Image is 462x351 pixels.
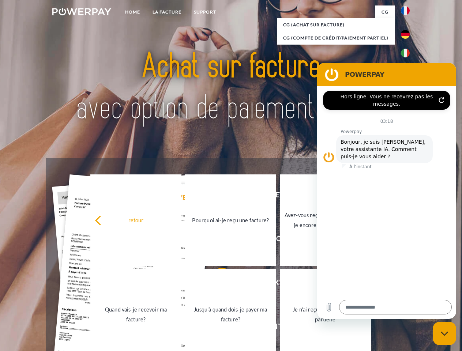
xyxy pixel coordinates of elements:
[189,215,272,225] div: Pourquoi ai-je reçu une facture?
[401,30,410,39] img: de
[119,5,146,19] a: Home
[401,49,410,57] img: it
[95,215,177,225] div: retour
[284,305,367,324] div: Je n'ai reçu qu'une livraison partielle
[188,5,222,19] a: Support
[401,6,410,15] img: fr
[146,5,188,19] a: LA FACTURE
[280,174,371,266] a: Avez-vous reçu mes paiements, ai-je encore un solde ouvert?
[95,305,177,324] div: Quand vais-je recevoir ma facture?
[52,8,111,15] img: logo-powerpay-white.svg
[375,5,395,19] a: CG
[284,210,367,230] div: Avez-vous reçu mes paiements, ai-je encore un solde ouvert?
[433,322,456,345] iframe: Bouton de lancement de la fenêtre de messagerie, conversation en cours
[189,305,272,324] div: Jusqu'à quand dois-je payer ma facture?
[277,31,395,45] a: CG (Compte de crédit/paiement partiel)
[70,35,392,140] img: title-powerpay_fr.svg
[277,18,395,31] a: CG (achat sur facture)
[317,63,456,319] iframe: Fenêtre de messagerie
